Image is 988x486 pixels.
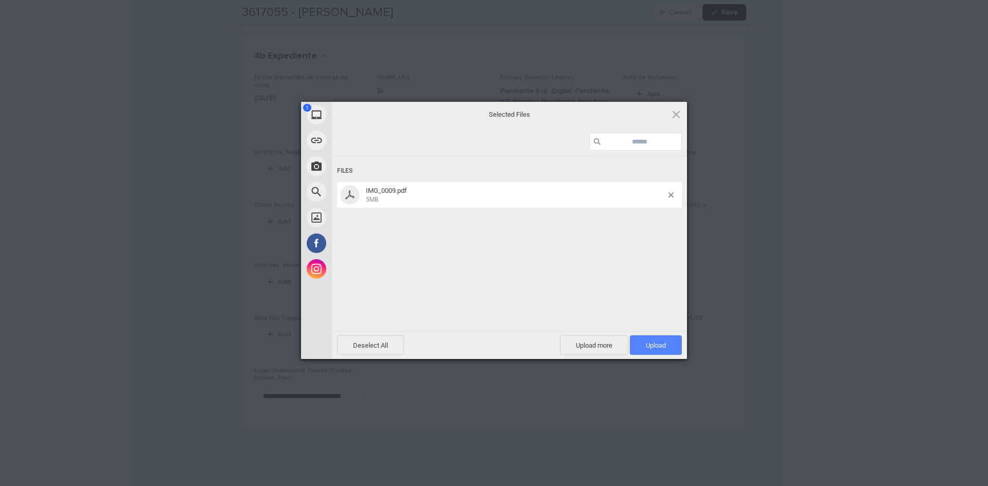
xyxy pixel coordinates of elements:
[301,102,425,128] div: My Device
[301,179,425,205] div: Web Search
[337,335,404,355] span: Deselect All
[366,187,407,194] span: IMG_0009.pdf
[366,196,378,203] span: 5MB
[301,128,425,153] div: Link (URL)
[671,109,682,120] span: Click here or hit ESC to close picker
[363,187,668,204] span: IMG_0009.pdf
[560,335,628,355] span: Upload more
[407,110,612,119] span: Selected Files
[303,104,311,112] span: 1
[630,335,682,355] span: Upload
[301,256,425,282] div: Instagram
[337,161,682,181] div: Files
[646,341,666,349] span: Upload
[301,153,425,179] div: Take Photo
[301,230,425,256] div: Facebook
[301,205,425,230] div: Unsplash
